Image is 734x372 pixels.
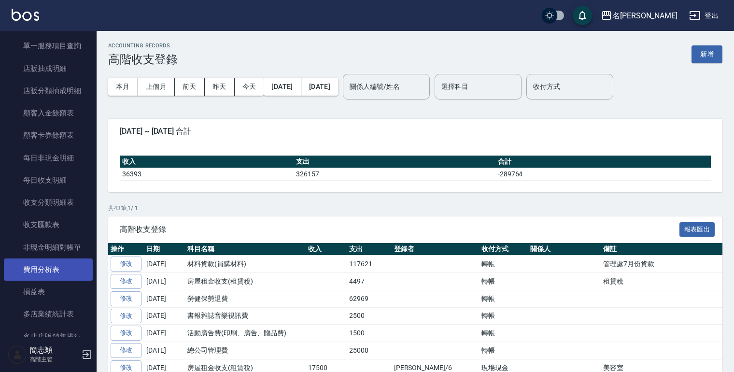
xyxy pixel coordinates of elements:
[138,78,175,96] button: 上個月
[392,243,479,256] th: 登錄者
[108,243,144,256] th: 操作
[144,307,185,325] td: [DATE]
[4,191,93,214] a: 收支分類明細表
[111,343,141,358] a: 修改
[479,325,528,342] td: 轉帳
[111,309,141,324] a: 修改
[205,78,235,96] button: 昨天
[144,325,185,342] td: [DATE]
[495,168,711,180] td: -289764
[29,355,79,364] p: 高階主管
[479,290,528,307] td: 轉帳
[185,342,306,359] td: 總公司管理費
[347,290,392,307] td: 62969
[4,102,93,124] a: 顧客入金餘額表
[120,168,294,180] td: 36393
[185,290,306,307] td: 勞健保勞退費
[573,6,592,25] button: save
[108,204,722,213] p: 共 43 筆, 1 / 1
[4,326,93,348] a: 多店店販銷售排行
[495,156,711,168] th: 合計
[185,243,306,256] th: 科目名稱
[347,243,392,256] th: 支出
[4,281,93,303] a: 損益表
[4,236,93,258] a: 非現金明細對帳單
[4,80,93,102] a: 店販分類抽成明細
[185,273,306,290] td: 房屋租金收支(租賃稅)
[4,57,93,80] a: 店販抽成明細
[4,35,93,57] a: 單一服務項目查詢
[479,256,528,273] td: 轉帳
[8,345,27,364] img: Person
[692,49,722,58] a: 新增
[4,258,93,281] a: 費用分析表
[347,325,392,342] td: 1500
[144,243,185,256] th: 日期
[144,273,185,290] td: [DATE]
[612,10,678,22] div: 名[PERSON_NAME]
[347,273,392,290] td: 4497
[294,156,495,168] th: 支出
[479,273,528,290] td: 轉帳
[185,307,306,325] td: 書報雜誌音樂視訊費
[679,222,715,237] button: 報表匯出
[347,307,392,325] td: 2500
[264,78,301,96] button: [DATE]
[108,43,178,49] h2: ACCOUNTING RECORDS
[479,243,528,256] th: 收付方式
[4,169,93,191] a: 每日收支明細
[301,78,338,96] button: [DATE]
[597,6,681,26] button: 名[PERSON_NAME]
[144,290,185,307] td: [DATE]
[111,291,141,306] a: 修改
[111,274,141,289] a: 修改
[120,156,294,168] th: 收入
[4,214,93,236] a: 收支匯款表
[111,326,141,341] a: 修改
[306,243,347,256] th: 收入
[4,303,93,325] a: 多店業績統計表
[294,168,495,180] td: 326157
[685,7,722,25] button: 登出
[692,45,722,63] button: 新增
[679,224,715,233] a: 報表匯出
[120,127,711,136] span: [DATE] ~ [DATE] 合計
[4,147,93,169] a: 每日非現金明細
[4,124,93,146] a: 顧客卡券餘額表
[108,78,138,96] button: 本月
[144,342,185,359] td: [DATE]
[235,78,264,96] button: 今天
[111,257,141,272] a: 修改
[175,78,205,96] button: 前天
[479,307,528,325] td: 轉帳
[347,342,392,359] td: 25000
[185,325,306,342] td: 活動廣告費(印刷、廣告、贈品費)
[108,53,178,66] h3: 高階收支登錄
[528,243,601,256] th: 關係人
[120,225,679,234] span: 高階收支登錄
[12,9,39,21] img: Logo
[347,256,392,273] td: 117621
[479,342,528,359] td: 轉帳
[144,256,185,273] td: [DATE]
[29,345,79,355] h5: 簡志穎
[185,256,306,273] td: 材料貨款(員購材料)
